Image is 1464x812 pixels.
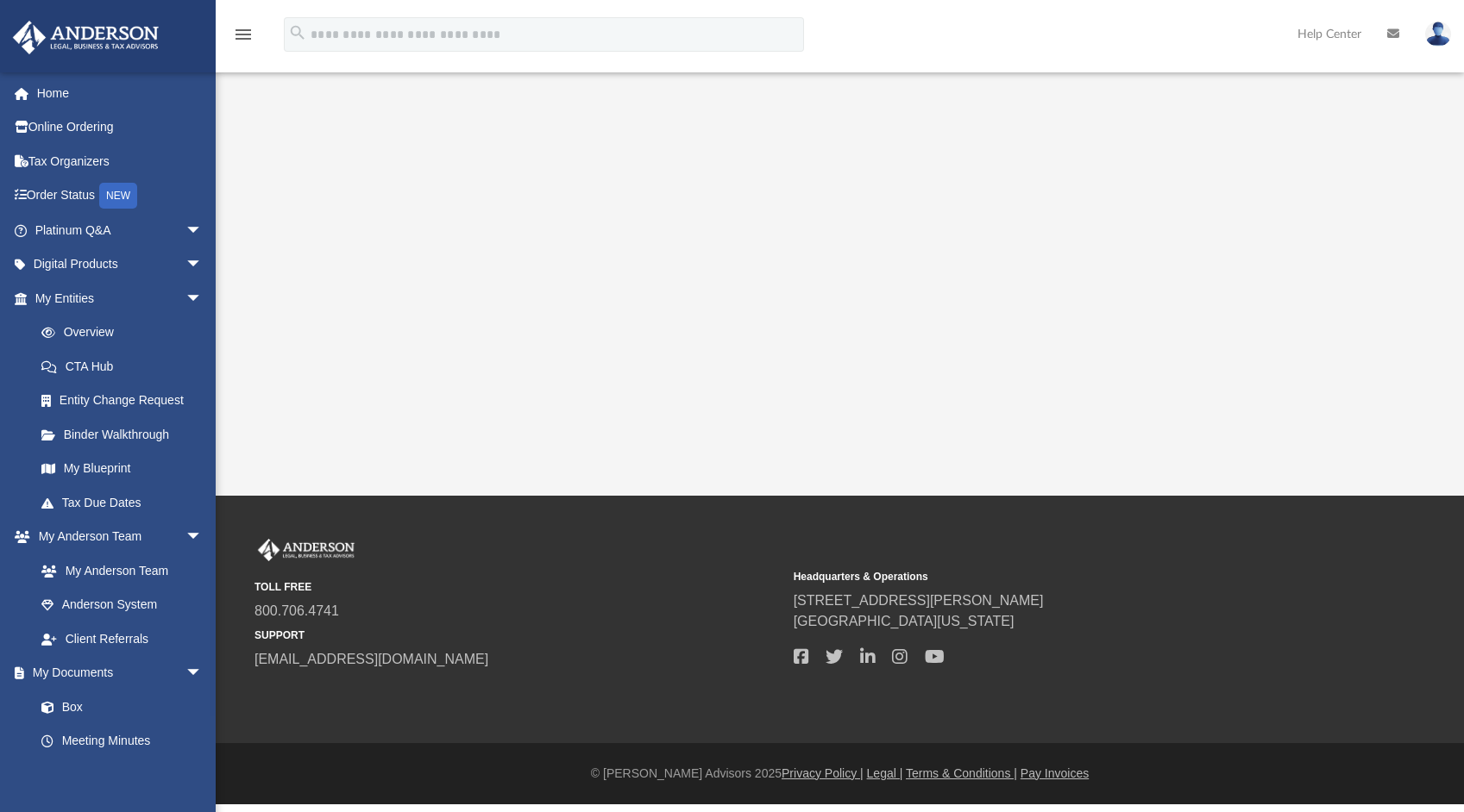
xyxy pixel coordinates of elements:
[254,579,782,595] small: TOLL FREE
[24,621,220,656] a: Client Referrals
[233,24,254,45] i: menu
[794,569,1321,584] small: Headquarters & Operations
[1021,766,1089,780] a: Pay Invoices
[185,520,220,555] span: arrow_drop_down
[12,178,229,214] a: Order StatusNEW
[794,593,1044,608] a: [STREET_ADDRESS][PERSON_NAME]
[185,656,220,691] span: arrow_drop_down
[24,417,229,452] a: Binder Walkthrough
[185,213,220,248] span: arrow_drop_down
[12,656,220,690] a: My Documentsarrow_drop_down
[24,553,211,588] a: My Anderson Team
[12,520,220,554] a: My Anderson Teamarrow_drop_down
[233,33,254,45] a: menu
[12,281,229,315] a: My Entitiesarrow_drop_down
[24,724,220,759] a: Meeting Minutes
[254,539,358,561] img: Anderson Advisors Platinum Portal
[24,690,211,724] a: Box
[288,23,307,42] i: search
[185,247,220,283] span: arrow_drop_down
[12,213,229,247] a: Platinum Q&Aarrow_drop_down
[12,76,229,110] a: Home
[24,384,229,418] a: Entity Change Request
[24,588,220,622] a: Anderson System
[24,315,229,350] a: Overview
[24,452,220,486] a: My Blueprint
[1425,22,1451,47] img: User Pic
[254,603,339,618] a: 800.706.4741
[216,765,1464,783] div: © [PERSON_NAME] Advisors 2025
[782,766,864,780] a: Privacy Policy |
[254,628,782,643] small: SUPPORT
[794,614,1015,628] a: [GEOGRAPHIC_DATA][US_STATE]
[12,110,229,145] a: Online Ordering
[24,485,229,520] a: Tax Due Dates
[185,281,220,316] span: arrow_drop_down
[12,247,229,282] a: Digital Productsarrow_drop_down
[12,144,229,178] a: Tax Organizers
[24,349,229,384] a: CTA Hub
[906,766,1017,780] a: Terms & Conditions |
[99,183,137,209] div: NEW
[867,766,903,780] a: Legal |
[254,652,488,666] a: [EMAIL_ADDRESS][DOMAIN_NAME]
[8,21,164,54] img: Anderson Advisors Platinum Portal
